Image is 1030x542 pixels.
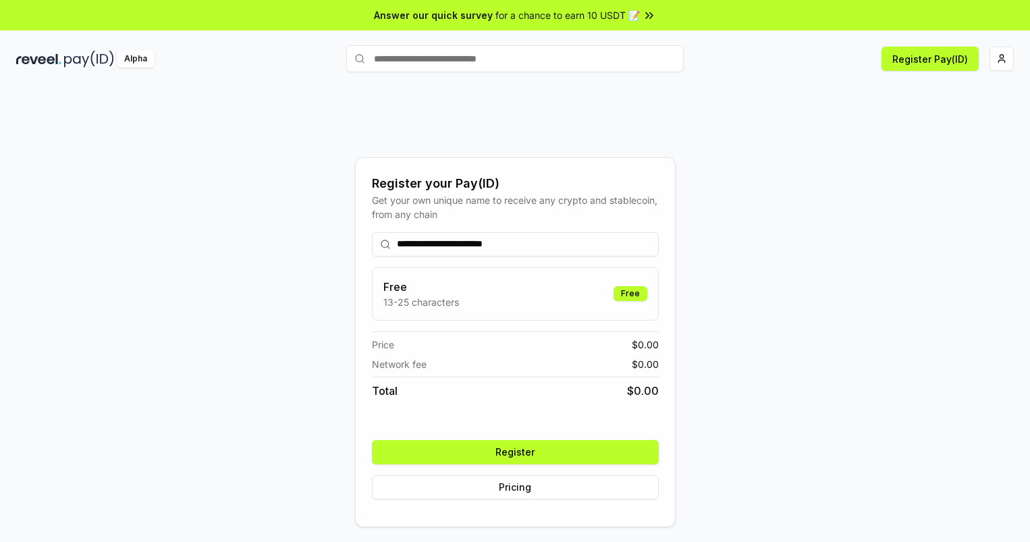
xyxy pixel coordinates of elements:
[374,8,493,22] span: Answer our quick survey
[372,383,398,399] span: Total
[495,8,640,22] span: for a chance to earn 10 USDT 📝
[882,47,979,71] button: Register Pay(ID)
[372,357,427,371] span: Network fee
[64,51,114,67] img: pay_id
[383,279,459,295] h3: Free
[372,174,659,193] div: Register your Pay(ID)
[117,51,155,67] div: Alpha
[632,357,659,371] span: $ 0.00
[372,440,659,464] button: Register
[372,337,394,352] span: Price
[372,475,659,499] button: Pricing
[372,193,659,221] div: Get your own unique name to receive any crypto and stablecoin, from any chain
[627,383,659,399] span: $ 0.00
[614,286,647,301] div: Free
[383,295,459,309] p: 13-25 characters
[16,51,61,67] img: reveel_dark
[632,337,659,352] span: $ 0.00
